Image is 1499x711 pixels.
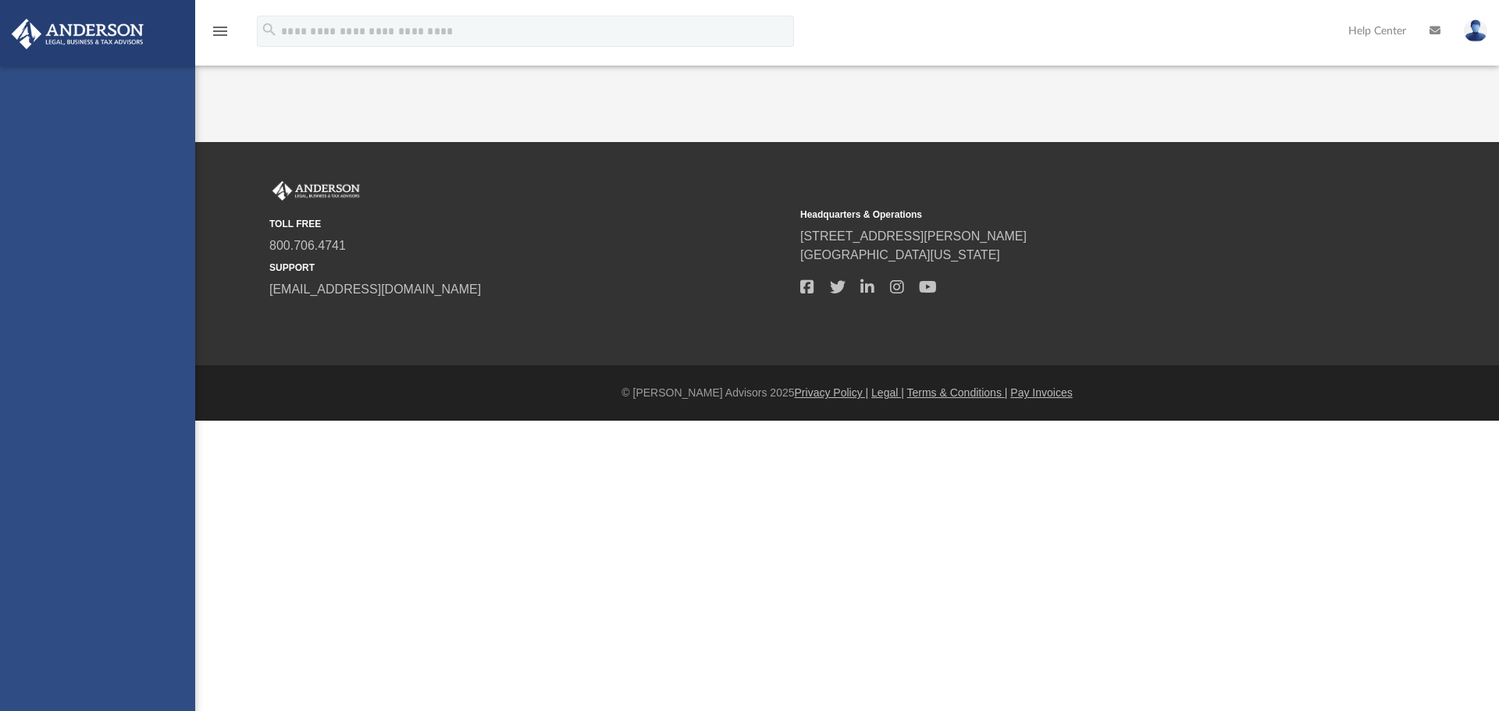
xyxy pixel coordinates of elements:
a: Legal | [871,386,904,399]
a: Privacy Policy | [795,386,869,399]
a: Pay Invoices [1010,386,1072,399]
div: © [PERSON_NAME] Advisors 2025 [195,385,1499,401]
i: menu [211,22,230,41]
small: Headquarters & Operations [800,208,1320,222]
img: Anderson Advisors Platinum Portal [269,181,363,201]
a: 800.706.4741 [269,239,346,252]
a: menu [211,30,230,41]
a: [GEOGRAPHIC_DATA][US_STATE] [800,248,1000,261]
small: TOLL FREE [269,217,789,231]
img: Anderson Advisors Platinum Portal [7,19,148,49]
i: search [261,21,278,38]
img: User Pic [1464,20,1487,42]
small: SUPPORT [269,261,789,275]
a: Terms & Conditions | [907,386,1008,399]
a: [STREET_ADDRESS][PERSON_NAME] [800,229,1027,243]
a: [EMAIL_ADDRESS][DOMAIN_NAME] [269,283,481,296]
